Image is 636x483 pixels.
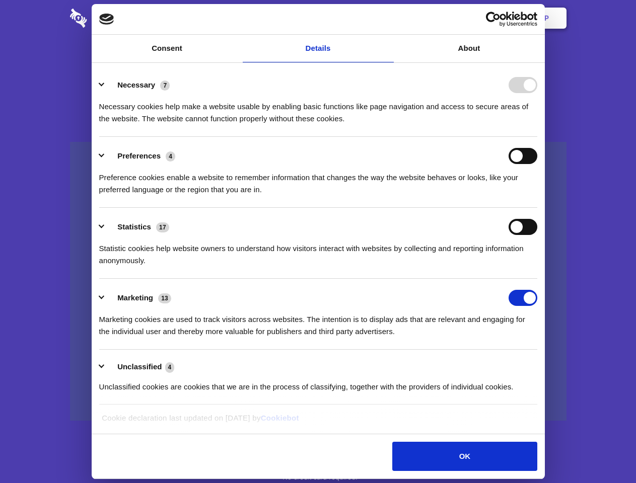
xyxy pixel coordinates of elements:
a: Login [457,3,501,34]
iframe: Drift Widget Chat Controller [586,433,624,471]
div: Marketing cookies are used to track visitors across websites. The intention is to display ads tha... [99,306,537,338]
div: Statistic cookies help website owners to understand how visitors interact with websites by collec... [99,235,537,267]
img: logo [99,14,114,25]
span: 4 [166,151,175,162]
label: Necessary [117,80,155,89]
span: 13 [158,293,171,303]
span: 4 [165,362,175,372]
button: Preferences (4) [99,148,182,164]
button: Marketing (13) [99,290,178,306]
label: Statistics [117,222,151,231]
button: OK [392,442,537,471]
div: Necessary cookies help make a website usable by enabling basic functions like page navigation and... [99,93,537,125]
a: Usercentrics Cookiebot - opens in a new window [449,12,537,27]
label: Marketing [117,293,153,302]
a: Wistia video thumbnail [70,142,567,421]
img: logo-wordmark-white-trans-d4663122ce5f474addd5e946df7df03e33cb6a1c49d2221995e7729f52c070b2.svg [70,9,156,28]
div: Cookie declaration last updated on [DATE] by [94,412,542,432]
a: Consent [92,35,243,62]
a: Cookiebot [261,414,299,422]
a: Details [243,35,394,62]
button: Statistics (17) [99,219,176,235]
h4: Auto-redaction of sensitive data, encrypted data sharing and self-destructing private chats. Shar... [70,92,567,125]
h1: Eliminate Slack Data Loss. [70,45,567,82]
button: Necessary (7) [99,77,176,93]
a: Contact [408,3,455,34]
label: Preferences [117,151,161,160]
div: Unclassified cookies are cookies that we are in the process of classifying, together with the pro... [99,373,537,393]
div: Preference cookies enable a website to remember information that changes the way the website beha... [99,164,537,196]
a: Pricing [296,3,339,34]
span: 7 [160,80,170,91]
span: 17 [156,222,169,232]
button: Unclassified (4) [99,361,181,373]
a: About [394,35,545,62]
